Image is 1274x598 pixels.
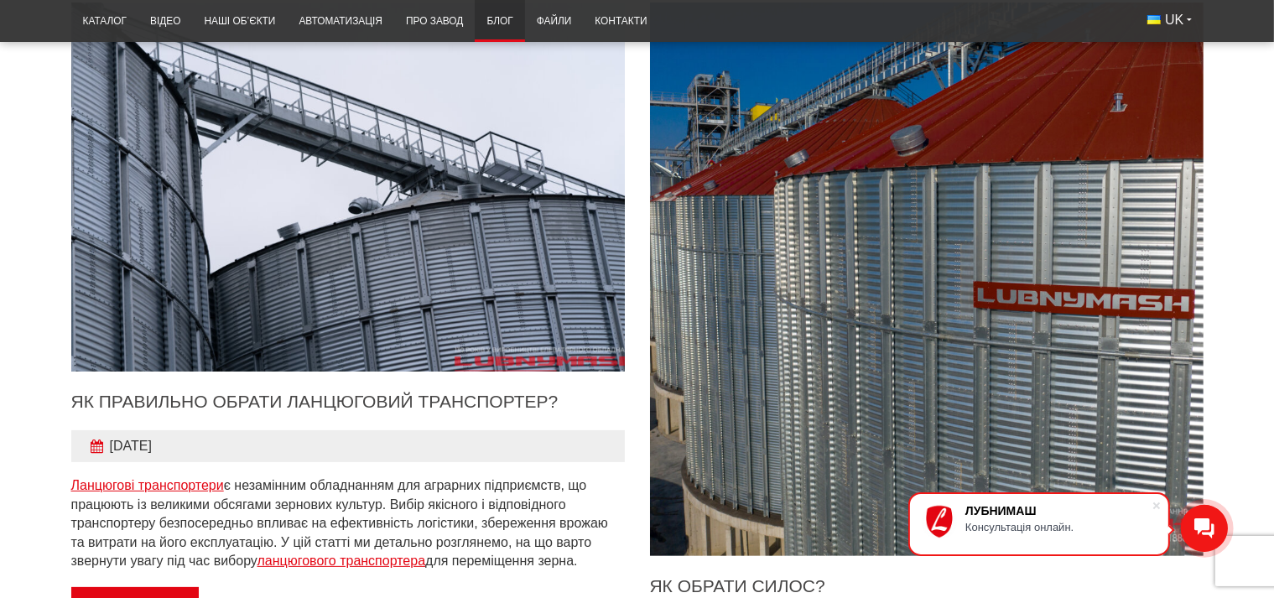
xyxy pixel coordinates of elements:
[583,5,658,38] a: Контакти
[475,5,524,38] a: Блог
[71,392,559,411] a: Як правильно обрати ланцюговий транспортер?
[965,504,1152,517] div: ЛУБНИМАШ
[1165,11,1183,29] span: UK
[525,5,584,38] a: Файли
[1147,15,1161,24] img: Українська
[965,521,1152,533] div: Консультація онлайн.
[71,179,625,194] a: Детальніше
[71,5,138,38] a: Каталог
[287,5,394,38] a: Автоматизація
[71,476,625,570] p: є незамінним обладнанням для аграрних підприємств, що працюють із великими обсягами зернових куль...
[257,554,426,568] a: ланцюгового транспортера
[650,576,825,595] a: Як обрати силос?
[192,5,287,38] a: Наші об’єкти
[71,478,224,492] a: Ланцюгові транспортери
[650,271,1204,285] a: Детальніше
[394,5,475,38] a: Про завод
[1136,5,1203,35] button: UK
[138,5,192,38] a: Відео
[71,430,625,462] div: [DATE]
